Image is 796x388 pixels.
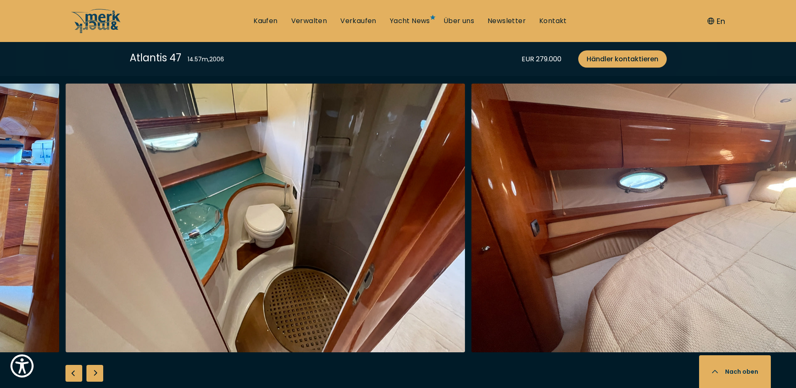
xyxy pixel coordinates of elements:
button: Nach oben [699,355,771,388]
div: Atlantis 47 [130,50,181,65]
button: En [707,16,725,27]
div: Next slide [86,365,103,382]
button: Show Accessibility Preferences [8,352,36,380]
a: Verwalten [291,16,327,26]
span: Händler kontaktieren [587,54,658,64]
a: Newsletter [488,16,526,26]
a: Verkaufen [340,16,376,26]
a: Über uns [444,16,474,26]
a: Händler kontaktieren [578,50,667,68]
a: Yacht News [390,16,430,26]
img: Merk&Merk [65,84,465,352]
div: 14.57 m , 2006 [188,55,224,64]
a: Kontakt [539,16,567,26]
div: Previous slide [65,365,82,382]
a: Kaufen [253,16,277,26]
div: EUR 279.000 [522,54,561,64]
